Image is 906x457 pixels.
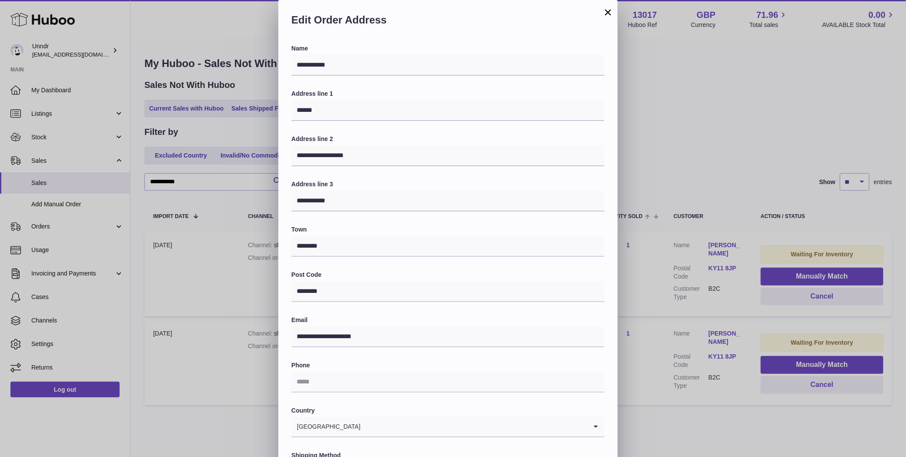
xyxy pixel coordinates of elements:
label: Address line 3 [291,180,605,188]
label: Phone [291,361,605,370]
h2: Edit Order Address [291,13,605,31]
label: Name [291,44,605,53]
div: Search for option [291,417,605,437]
button: × [603,7,613,17]
label: Town [291,225,605,234]
label: Address line 1 [291,90,605,98]
label: Country [291,407,605,415]
span: [GEOGRAPHIC_DATA] [291,417,361,437]
label: Post Code [291,271,605,279]
label: Address line 2 [291,135,605,143]
input: Search for option [361,417,587,437]
label: Email [291,316,605,324]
